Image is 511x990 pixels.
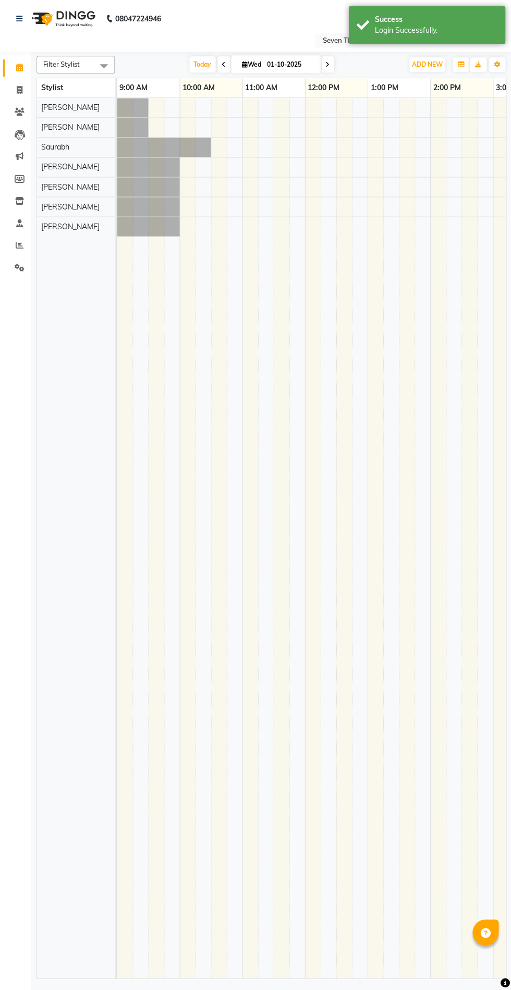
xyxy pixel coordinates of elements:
[41,142,69,152] span: Saurabh
[43,60,80,68] span: Filter Stylist
[41,103,100,112] span: [PERSON_NAME]
[41,221,100,231] span: [PERSON_NAME]
[180,80,217,95] a: 10:00 AM
[41,162,100,171] span: [PERSON_NAME]
[41,202,100,211] span: [PERSON_NAME]
[115,4,161,33] b: 08047224946
[27,4,98,33] img: logo
[239,60,264,68] span: Wed
[374,14,497,25] div: Success
[411,60,442,68] span: ADD NEW
[264,57,316,72] input: 2025-10-01
[41,83,63,92] span: Stylist
[242,80,280,95] a: 11:00 AM
[117,80,150,95] a: 9:00 AM
[409,57,445,72] button: ADD NEW
[374,25,497,36] div: Login Successfully.
[41,182,100,191] span: [PERSON_NAME]
[368,80,400,95] a: 1:00 PM
[430,80,463,95] a: 2:00 PM
[305,80,342,95] a: 12:00 PM
[189,56,215,72] span: Today
[41,122,100,132] span: [PERSON_NAME]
